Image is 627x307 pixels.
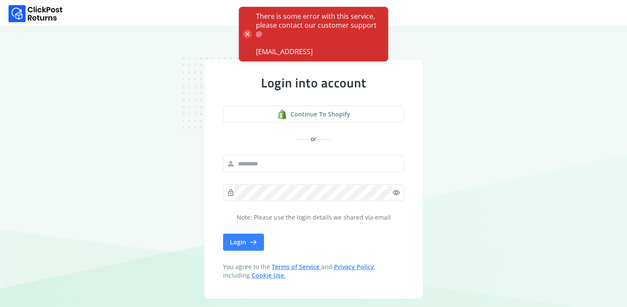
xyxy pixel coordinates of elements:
button: Continue to shopify [223,106,404,123]
span: lock [227,187,235,199]
p: Note: Please use the login details we shared via email [223,213,404,222]
div: There is some error with this service, please contact our customer support @ [EMAIL_ADDRESS] [256,12,380,56]
span: Continue to shopify [290,110,350,119]
a: shopify logoContinue to shopify [223,106,404,123]
div: Login into account [223,75,404,90]
a: Cookie Use. [252,271,286,279]
div: or [223,135,404,143]
a: Terms of Service [272,263,321,271]
span: east [250,236,257,248]
button: Login east [223,234,264,251]
img: shopify logo [277,110,287,119]
span: You agree to the and , including [223,263,404,280]
a: Privacy Policy [334,263,374,271]
span: person [227,158,235,170]
span: visibility [392,187,400,199]
img: Logo [9,5,63,22]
